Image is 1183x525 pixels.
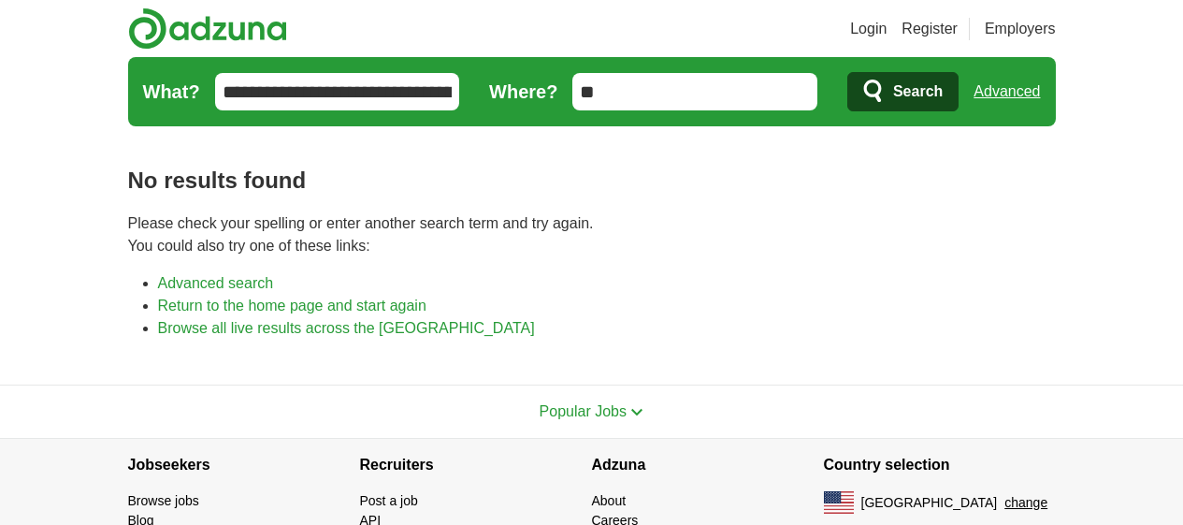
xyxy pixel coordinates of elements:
[902,18,958,40] a: Register
[850,18,887,40] a: Login
[630,408,643,416] img: toggle icon
[143,78,200,106] label: What?
[158,275,274,291] a: Advanced search
[824,439,1056,491] h4: Country selection
[893,73,943,110] span: Search
[861,493,998,513] span: [GEOGRAPHIC_DATA]
[128,164,1056,197] h1: No results found
[158,320,535,336] a: Browse all live results across the [GEOGRAPHIC_DATA]
[847,72,959,111] button: Search
[158,298,426,314] a: Return to the home page and start again
[360,493,418,508] a: Post a job
[974,73,1040,110] a: Advanced
[592,493,627,508] a: About
[489,78,557,106] label: Where?
[824,491,854,514] img: US flag
[1004,493,1047,513] button: change
[128,493,199,508] a: Browse jobs
[540,403,627,419] span: Popular Jobs
[128,7,287,50] img: Adzuna logo
[985,18,1056,40] a: Employers
[128,212,1056,257] p: Please check your spelling or enter another search term and try again. You could also try one of ...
